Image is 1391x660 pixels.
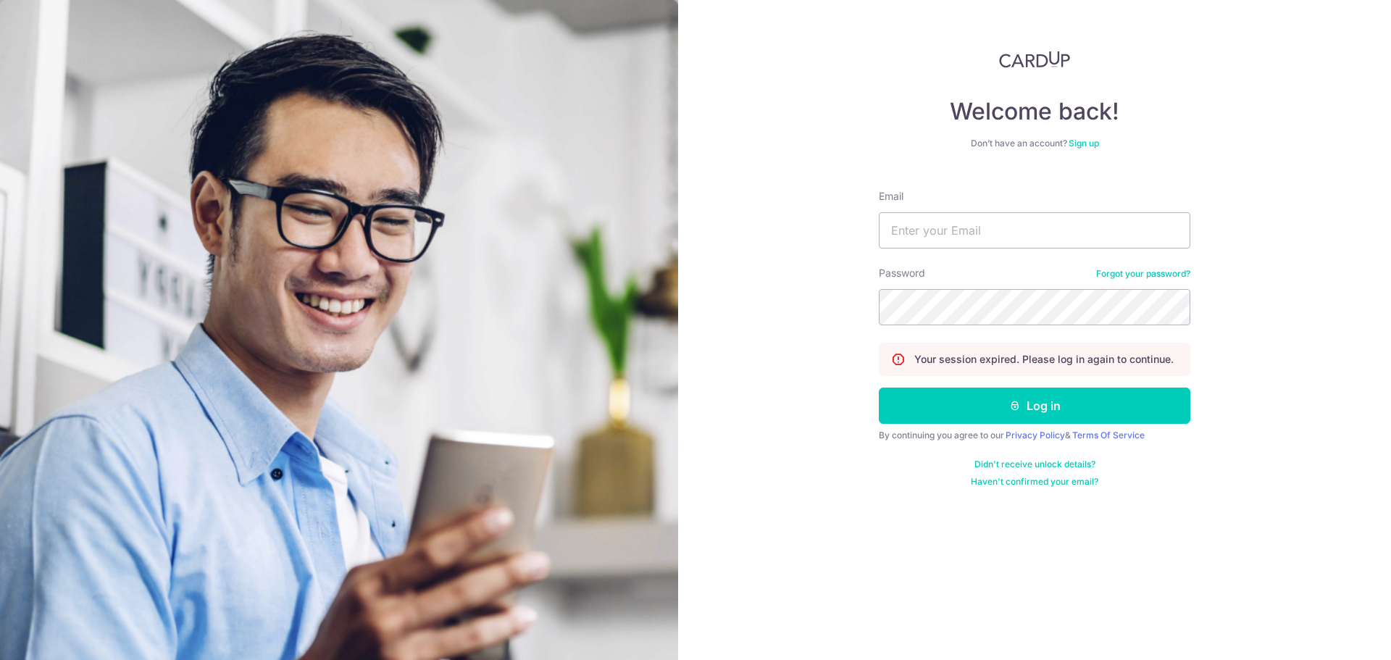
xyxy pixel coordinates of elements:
div: By continuing you agree to our & [879,430,1190,441]
img: CardUp Logo [999,51,1070,68]
button: Log in [879,388,1190,424]
h4: Welcome back! [879,97,1190,126]
a: Terms Of Service [1072,430,1145,440]
a: Sign up [1069,138,1099,149]
div: Don’t have an account? [879,138,1190,149]
label: Email [879,189,903,204]
a: Didn't receive unlock details? [974,459,1095,470]
label: Password [879,266,925,280]
input: Enter your Email [879,212,1190,248]
a: Haven't confirmed your email? [971,476,1098,488]
p: Your session expired. Please log in again to continue. [914,352,1174,367]
a: Privacy Policy [1006,430,1065,440]
a: Forgot your password? [1096,268,1190,280]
